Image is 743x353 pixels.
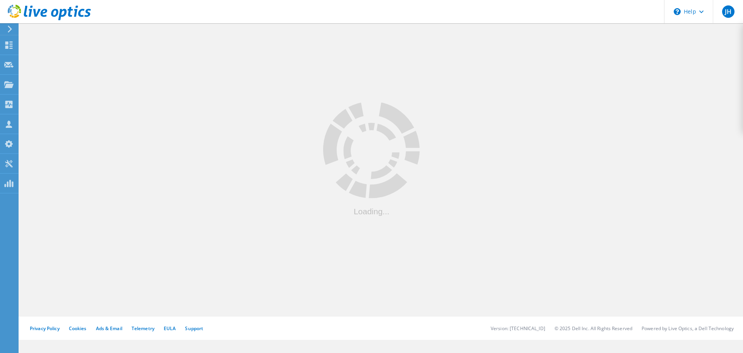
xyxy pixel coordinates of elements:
a: Privacy Policy [30,325,60,332]
a: Live Optics Dashboard [8,16,91,22]
li: Version: [TECHNICAL_ID] [491,325,545,332]
a: EULA [164,325,176,332]
div: Loading... [323,207,420,215]
a: Cookies [69,325,87,332]
a: Telemetry [132,325,154,332]
a: Ads & Email [96,325,122,332]
svg: \n [674,8,681,15]
li: © 2025 Dell Inc. All Rights Reserved [555,325,632,332]
li: Powered by Live Optics, a Dell Technology [642,325,734,332]
a: Support [185,325,203,332]
span: JH [725,9,731,15]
